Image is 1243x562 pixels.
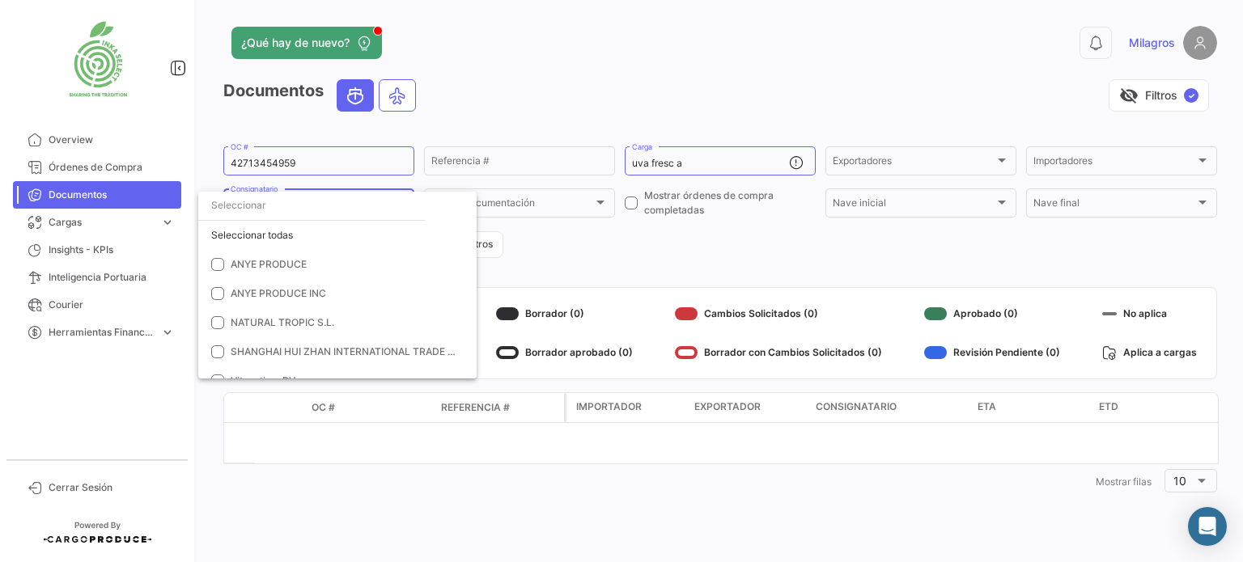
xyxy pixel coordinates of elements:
div: Seleccionar todas [198,221,477,250]
span: NATURAL TROPIC S.L. [231,316,334,328]
input: dropdown search [198,191,425,220]
span: Vitaoptima BV [231,374,295,387]
div: Abrir Intercom Messenger [1188,507,1227,546]
span: ANYE PRODUCE [231,258,307,270]
span: SHANGHAI HUI ZHAN INTERNATIONAL TRADE CO, LTD. [231,345,486,357]
span: ANYE PRODUCE INC [231,287,326,299]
